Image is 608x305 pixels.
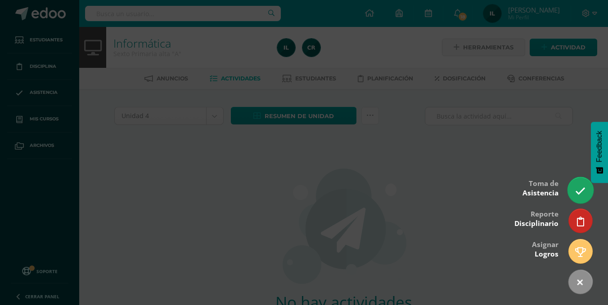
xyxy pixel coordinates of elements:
[522,188,558,198] span: Asistencia
[514,203,558,233] div: Reporte
[532,234,558,263] div: Asignar
[591,122,608,183] button: Feedback - Mostrar encuesta
[595,131,603,162] span: Feedback
[535,249,558,259] span: Logros
[522,173,558,202] div: Toma de
[514,219,558,228] span: Disciplinario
